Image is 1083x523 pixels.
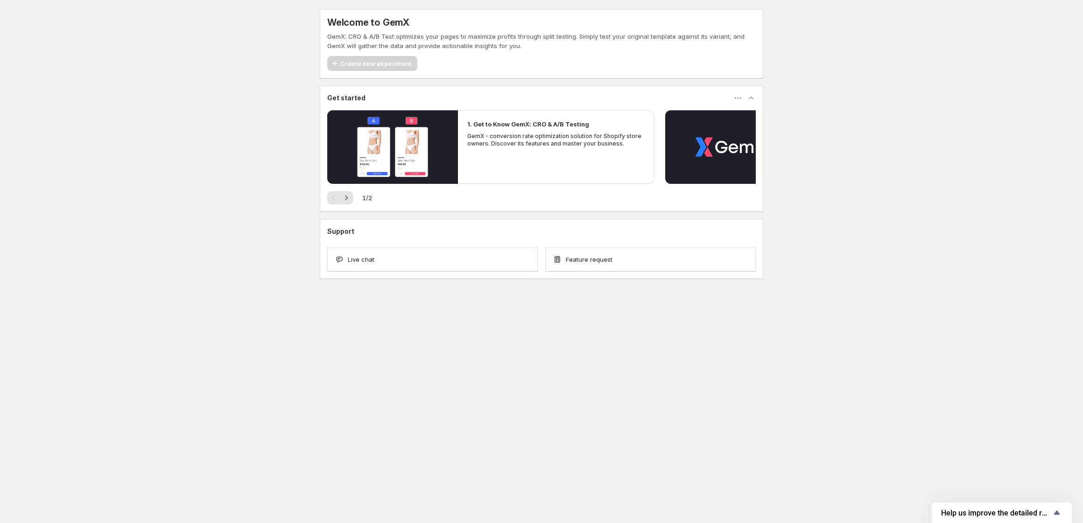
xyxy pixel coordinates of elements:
h2: 1. Get to Know GemX: CRO & A/B Testing [467,119,589,129]
span: Feature request [566,255,612,264]
button: Show survey - Help us improve the detailed report for A/B campaigns [941,507,1062,518]
span: Live chat [348,255,374,264]
h5: Welcome to GemX [327,17,409,28]
p: GemX: CRO & A/B Test optimizes your pages to maximize profits through split testing. Simply test ... [327,32,756,50]
span: Help us improve the detailed report for A/B campaigns [941,509,1051,517]
h3: Support [327,227,354,236]
span: 1 / 2 [362,193,372,202]
h3: Get started [327,93,366,103]
p: GemX - conversion rate optimization solution for Shopify store owners. Discover its features and ... [467,132,645,147]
